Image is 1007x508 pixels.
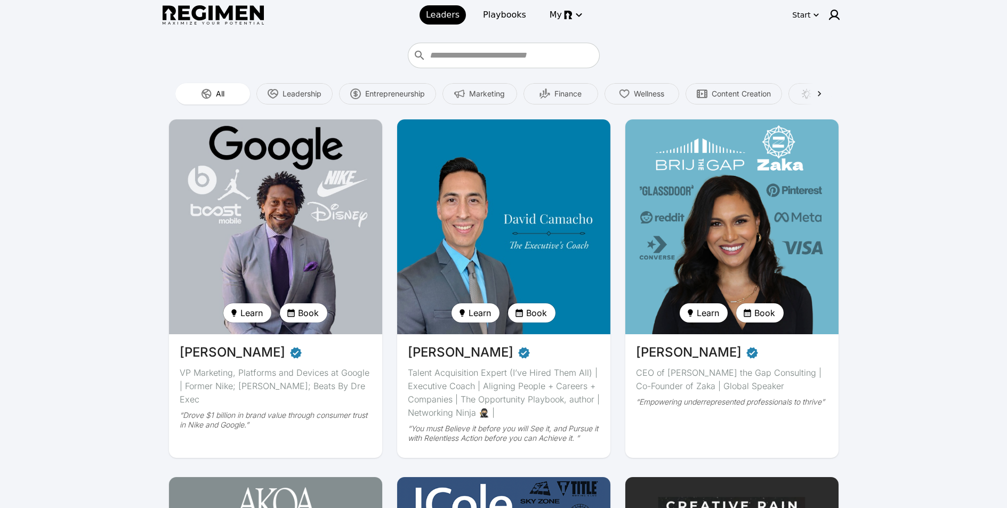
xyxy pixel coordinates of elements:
[828,9,841,21] img: user icon
[605,83,679,104] button: Wellness
[636,343,742,362] span: [PERSON_NAME]
[223,303,271,322] button: Learn
[697,307,719,319] span: Learn
[736,303,784,322] button: Book
[298,307,319,319] span: Book
[408,343,513,362] span: [PERSON_NAME]
[554,88,582,99] span: Finance
[454,88,465,99] img: Marketing
[625,119,839,334] img: avatar of Devika Brij
[526,307,547,319] span: Book
[201,88,212,99] img: All
[452,303,500,322] button: Learn
[180,366,372,406] div: VP Marketing, Platforms and Devices at Google | Former Nike; [PERSON_NAME]; Beats By Dre Exec
[283,88,321,99] span: Leadership
[483,9,526,21] span: Playbooks
[680,303,728,322] button: Learn
[289,343,302,362] span: Verified partner - Daryl Butler
[350,88,361,99] img: Entrepreneurship
[408,366,600,420] div: Talent Acquisition Expert (I’ve Hired Them All) | Executive Coach | Aligning People + Careers + C...
[636,397,828,407] div: “Empowering underrepresented professionals to thrive”
[746,343,759,362] span: Verified partner - Devika Brij
[543,5,587,25] button: My
[268,88,278,99] img: Leadership
[712,88,771,99] span: Content Creation
[508,303,555,322] button: Book
[539,88,550,99] img: Finance
[636,366,828,393] div: CEO of [PERSON_NAME] the Gap Consulting | Co-Founder of Zaka | Global Speaker
[408,43,600,68] div: Who do you want to learn from?
[754,307,775,319] span: Book
[256,83,333,104] button: Leadership
[180,410,372,430] div: “Drove $1 billion in brand value through consumer trust in Nike and Google.”
[686,83,782,104] button: Content Creation
[619,88,630,99] img: Wellness
[180,343,285,362] span: [PERSON_NAME]
[518,343,530,362] span: Verified partner - David Camacho
[397,119,610,334] img: avatar of David Camacho
[240,307,263,319] span: Learn
[790,6,821,23] button: Start
[280,303,327,322] button: Book
[169,119,382,334] img: avatar of Daryl Butler
[408,424,600,443] div: “You must Believe it before you will See it, and Pursue it with Relentless Action before you can ...
[469,307,491,319] span: Learn
[420,5,466,25] a: Leaders
[426,9,460,21] span: Leaders
[469,88,505,99] span: Marketing
[477,5,533,25] a: Playbooks
[163,5,264,25] img: Regimen logo
[697,88,707,99] img: Content Creation
[550,9,562,21] span: My
[216,88,224,99] span: All
[442,83,517,104] button: Marketing
[523,83,598,104] button: Finance
[788,83,863,104] button: Creativity
[175,83,250,104] button: All
[792,10,810,20] div: Start
[634,88,664,99] span: Wellness
[365,88,425,99] span: Entrepreneurship
[339,83,436,104] button: Entrepreneurship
